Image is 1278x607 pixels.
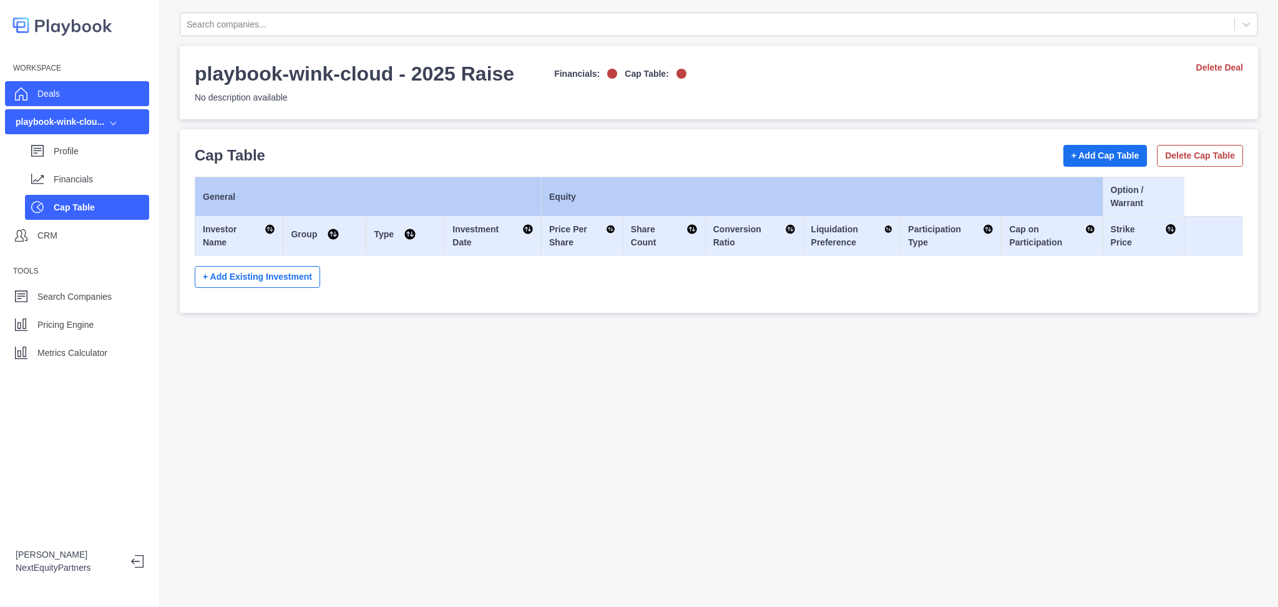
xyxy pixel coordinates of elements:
img: Sort [404,228,416,240]
div: Participation Type [908,223,993,249]
img: Sort [522,223,534,235]
p: NextEquityPartners [16,561,121,575]
img: Sort [686,223,698,235]
div: Strike Price [1111,223,1177,249]
div: Price Per Share [549,223,615,249]
img: Sort [327,228,339,240]
img: Sort [1165,223,1177,235]
p: Financials [54,173,149,186]
img: Sort [606,223,615,235]
div: Equity [549,190,1095,204]
div: General [203,190,534,204]
div: Conversion Ratio [713,223,796,249]
img: Sort [983,223,993,235]
button: Delete Cap Table [1157,145,1243,167]
div: Type [374,228,437,244]
div: Option / Warrant [1111,184,1177,210]
p: Pricing Engine [37,318,94,332]
p: CRM [37,229,57,242]
p: Financials: [554,67,600,81]
img: off-logo [676,69,686,79]
img: Sort [1085,223,1095,235]
p: Cap Table [195,144,265,167]
div: Liquidation Preference [811,223,893,249]
div: Group [291,228,358,244]
button: + Add Existing Investment [195,266,320,288]
div: Cap on Participation [1009,223,1095,249]
p: Search Companies [37,290,112,303]
p: Cap Table: [625,67,669,81]
p: Metrics Calculator [37,347,107,360]
div: Investment Date [452,223,534,249]
h3: playbook-wink-cloud - 2025 Raise [195,61,514,86]
img: logo-colored [12,12,112,38]
p: No description available [195,91,686,104]
img: Sort [785,223,796,235]
a: Delete Deal [1196,61,1243,74]
div: Investor Name [203,223,275,249]
p: Profile [54,145,149,158]
img: Sort [884,223,892,235]
p: [PERSON_NAME] [16,548,121,561]
button: + Add Cap Table [1063,145,1148,167]
p: Cap Table [54,201,149,214]
div: Share Count [631,223,698,249]
img: Sort [265,223,275,235]
div: playbook-wink-clou... [16,116,104,129]
p: Deals [37,87,60,101]
img: off-logo [607,69,617,79]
